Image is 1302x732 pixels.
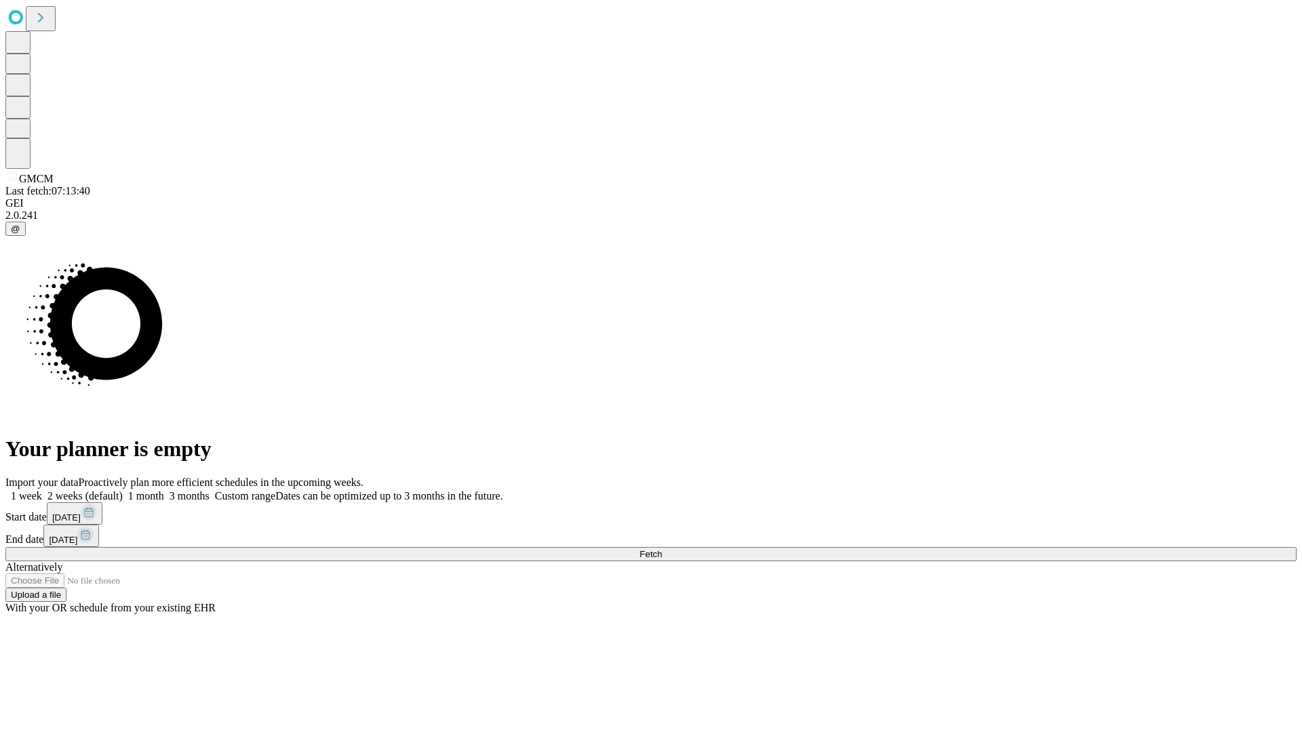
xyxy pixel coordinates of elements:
[5,588,66,602] button: Upload a file
[5,547,1297,561] button: Fetch
[43,525,99,547] button: [DATE]
[5,222,26,236] button: @
[5,185,90,197] span: Last fetch: 07:13:40
[170,490,210,502] span: 3 months
[5,525,1297,547] div: End date
[52,512,81,523] span: [DATE]
[47,490,123,502] span: 2 weeks (default)
[11,490,42,502] span: 1 week
[5,602,216,613] span: With your OR schedule from your existing EHR
[19,173,54,184] span: GMCM
[215,490,275,502] span: Custom range
[5,436,1297,462] h1: Your planner is empty
[639,549,662,559] span: Fetch
[5,561,62,573] span: Alternatively
[5,476,79,488] span: Import your data
[128,490,164,502] span: 1 month
[47,502,102,525] button: [DATE]
[5,209,1297,222] div: 2.0.241
[11,224,20,234] span: @
[5,197,1297,209] div: GEI
[5,502,1297,525] div: Start date
[275,490,502,502] span: Dates can be optimized up to 3 months in the future.
[49,535,77,545] span: [DATE]
[79,476,363,488] span: Proactively plan more efficient schedules in the upcoming weeks.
